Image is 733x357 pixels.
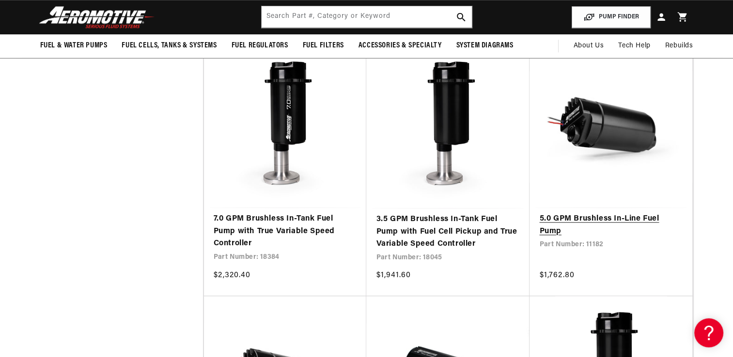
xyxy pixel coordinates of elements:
[36,6,157,29] img: Aeromotive
[573,42,604,49] span: About Us
[359,41,442,51] span: Accessories & Specialty
[665,41,693,51] span: Rebuilds
[262,6,472,28] input: Search by Part Number, Category or Keyword
[40,41,108,51] span: Fuel & Water Pumps
[658,34,701,58] summary: Rebuilds
[303,41,344,51] span: Fuel Filters
[376,213,520,251] a: 3.5 GPM Brushless In-Tank Fuel Pump with Fuel Cell Pickup and True Variable Speed Controller
[122,41,217,51] span: Fuel Cells, Tanks & Systems
[296,34,351,57] summary: Fuel Filters
[539,213,683,238] a: 5.0 GPM Brushless In-Line Fuel Pump
[572,6,651,28] button: PUMP FINDER
[114,34,224,57] summary: Fuel Cells, Tanks & Systems
[566,34,611,58] a: About Us
[214,213,357,250] a: 7.0 GPM Brushless In-Tank Fuel Pump with True Variable Speed Controller
[224,34,296,57] summary: Fuel Regulators
[618,41,650,51] span: Tech Help
[611,34,657,58] summary: Tech Help
[351,34,449,57] summary: Accessories & Specialty
[456,41,514,51] span: System Diagrams
[232,41,288,51] span: Fuel Regulators
[33,34,115,57] summary: Fuel & Water Pumps
[451,6,472,28] button: search button
[449,34,521,57] summary: System Diagrams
